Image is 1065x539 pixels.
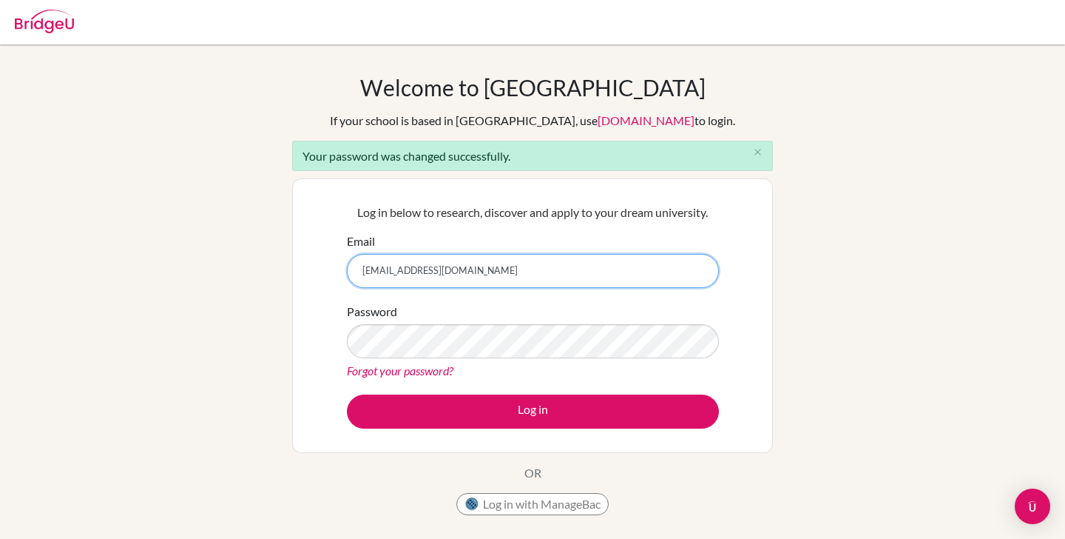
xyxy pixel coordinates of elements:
[347,395,719,429] button: Log in
[15,10,74,33] img: Bridge-U
[743,141,772,164] button: Close
[524,464,541,482] p: OR
[330,112,735,130] div: If your school is based in [GEOGRAPHIC_DATA], use to login.
[456,493,609,515] button: Log in with ManageBac
[292,141,773,171] div: Your password was changed successfully.
[752,147,763,158] i: close
[347,204,719,221] p: Log in below to research, discover and apply to your dream university.
[1015,489,1050,524] div: Open Intercom Messenger
[347,303,397,321] label: Password
[347,232,375,250] label: Email
[598,113,694,127] a: [DOMAIN_NAME]
[360,74,706,101] h1: Welcome to [GEOGRAPHIC_DATA]
[347,364,453,378] a: Forgot your password?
